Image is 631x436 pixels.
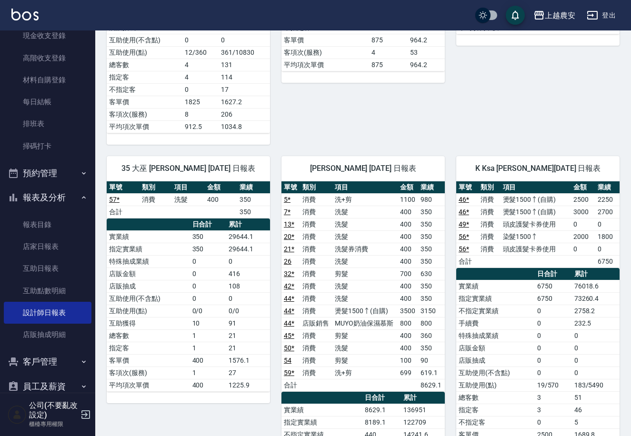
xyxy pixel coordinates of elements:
[219,46,270,59] td: 361/10830
[478,206,500,218] td: 消費
[478,181,500,194] th: 類別
[140,193,172,206] td: 消費
[219,71,270,83] td: 114
[332,367,398,379] td: 洗+剪
[595,193,620,206] td: 2250
[182,71,219,83] td: 4
[107,329,190,342] td: 總客數
[219,83,270,96] td: 17
[595,181,620,194] th: 業績
[182,108,219,120] td: 8
[190,367,227,379] td: 1
[456,391,535,404] td: 總客數
[478,230,500,243] td: 消費
[468,164,608,173] span: K Ksa [PERSON_NAME][DATE] 日報表
[29,420,78,428] p: 櫃檯專用權限
[572,305,620,317] td: 2758.2
[418,230,445,243] td: 350
[8,405,27,424] img: Person
[107,120,182,133] td: 平均項次單價
[226,230,270,243] td: 29644.1
[369,46,408,59] td: 4
[571,181,595,194] th: 金額
[572,379,620,391] td: 183/5490
[398,255,418,268] td: 400
[478,218,500,230] td: 消費
[237,206,270,218] td: 350
[398,342,418,354] td: 400
[4,236,91,258] a: 店家日報表
[332,181,398,194] th: 項目
[398,193,418,206] td: 1100
[300,305,332,317] td: 消費
[332,243,398,255] td: 洗髮券消費
[418,354,445,367] td: 90
[190,243,227,255] td: 350
[4,280,91,302] a: 互助點數明細
[456,317,535,329] td: 手續費
[530,6,579,25] button: 上越農安
[362,404,401,416] td: 8629.1
[418,255,445,268] td: 350
[190,329,227,342] td: 1
[332,305,398,317] td: 燙髮1500↑(自購)
[107,71,182,83] td: 指定客
[583,7,620,24] button: 登出
[595,255,620,268] td: 6750
[572,354,620,367] td: 0
[572,268,620,280] th: 累計
[11,9,39,20] img: Logo
[226,354,270,367] td: 1576.1
[398,218,418,230] td: 400
[118,164,259,173] span: 35 大巫 [PERSON_NAME] [DATE] 日報表
[300,280,332,292] td: 消費
[456,292,535,305] td: 指定實業績
[107,46,182,59] td: 互助使用(點)
[456,379,535,391] td: 互助使用(點)
[300,243,332,255] td: 消費
[107,108,182,120] td: 客項次(服務)
[4,25,91,47] a: 現金收支登錄
[595,230,620,243] td: 1800
[190,268,227,280] td: 0
[501,218,571,230] td: 頭皮護髮卡券使用
[572,416,620,428] td: 5
[107,280,190,292] td: 店販抽成
[107,354,190,367] td: 客單價
[571,206,595,218] td: 3000
[535,391,572,404] td: 3
[190,280,227,292] td: 0
[398,280,418,292] td: 400
[237,193,270,206] td: 350
[219,108,270,120] td: 206
[4,302,91,324] a: 設計師日報表
[456,367,535,379] td: 互助使用(不含點)
[456,404,535,416] td: 指定客
[182,46,219,59] td: 12/360
[300,292,332,305] td: 消費
[535,292,572,305] td: 6750
[545,10,575,21] div: 上越農安
[107,317,190,329] td: 互助獲得
[300,255,332,268] td: 消費
[595,243,620,255] td: 0
[418,367,445,379] td: 619.1
[190,292,227,305] td: 0
[226,367,270,379] td: 27
[408,46,445,59] td: 53
[107,243,190,255] td: 指定實業績
[190,218,227,231] th: 日合計
[107,268,190,280] td: 店販金額
[4,374,91,399] button: 員工及薪資
[172,181,205,194] th: 項目
[281,379,300,391] td: 合計
[456,416,535,428] td: 不指定客
[535,268,572,280] th: 日合計
[501,181,571,194] th: 項目
[284,357,291,364] a: 54
[205,181,238,194] th: 金額
[418,218,445,230] td: 350
[107,59,182,71] td: 總客數
[418,342,445,354] td: 350
[535,367,572,379] td: 0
